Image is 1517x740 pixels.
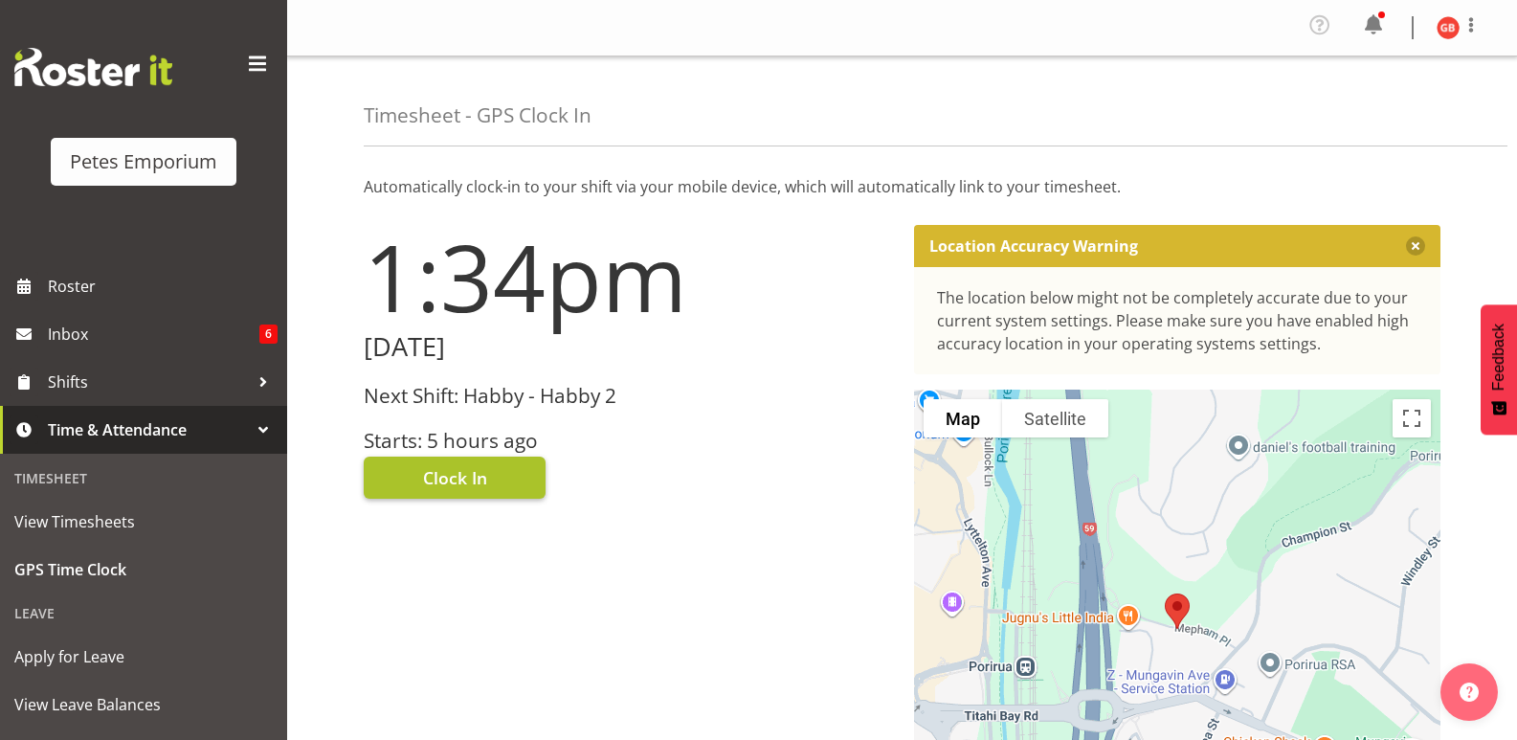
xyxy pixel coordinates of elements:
[364,457,546,499] button: Clock In
[5,498,282,546] a: View Timesheets
[5,546,282,594] a: GPS Time Clock
[14,690,273,719] span: View Leave Balances
[5,681,282,729] a: View Leave Balances
[929,236,1138,256] p: Location Accuracy Warning
[364,430,891,452] h3: Starts: 5 hours ago
[1002,399,1108,437] button: Show satellite imagery
[1460,683,1479,702] img: help-xxl-2.png
[924,399,1002,437] button: Show street map
[14,555,273,584] span: GPS Time Clock
[5,633,282,681] a: Apply for Leave
[1406,236,1425,256] button: Close message
[5,594,282,633] div: Leave
[14,642,273,671] span: Apply for Leave
[14,507,273,536] span: View Timesheets
[1393,399,1431,437] button: Toggle fullscreen view
[1490,324,1507,391] span: Feedback
[14,48,172,86] img: Rosterit website logo
[48,320,259,348] span: Inbox
[48,272,278,301] span: Roster
[364,225,891,328] h1: 1:34pm
[1481,304,1517,435] button: Feedback - Show survey
[364,175,1440,198] p: Automatically clock-in to your shift via your mobile device, which will automatically link to you...
[423,465,487,490] span: Clock In
[5,459,282,498] div: Timesheet
[48,368,249,396] span: Shifts
[364,104,591,126] h4: Timesheet - GPS Clock In
[364,332,891,362] h2: [DATE]
[48,415,249,444] span: Time & Attendance
[70,147,217,176] div: Petes Emporium
[937,286,1418,355] div: The location below might not be completely accurate due to your current system settings. Please m...
[259,325,278,344] span: 6
[1437,16,1460,39] img: gillian-byford11184.jpg
[364,385,891,407] h3: Next Shift: Habby - Habby 2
